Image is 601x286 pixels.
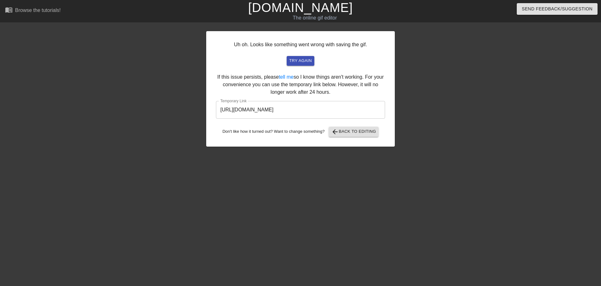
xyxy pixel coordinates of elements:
[248,1,353,14] a: [DOMAIN_NAME]
[203,14,426,22] div: The online gif editor
[522,5,593,13] span: Send Feedback/Suggestion
[216,127,385,137] div: Don't like how it turned out? Want to change something?
[206,31,395,147] div: Uh oh. Looks like something went wrong with saving the gif. If this issue persists, please so I k...
[331,128,339,136] span: arrow_back
[329,127,379,137] button: Back to Editing
[15,8,61,13] div: Browse the tutorials!
[331,128,376,136] span: Back to Editing
[5,6,61,16] a: Browse the tutorials!
[517,3,598,15] button: Send Feedback/Suggestion
[287,56,314,66] button: try again
[216,101,385,119] input: bare
[279,74,294,80] a: tell me
[5,6,13,14] span: menu_book
[289,57,312,64] span: try again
